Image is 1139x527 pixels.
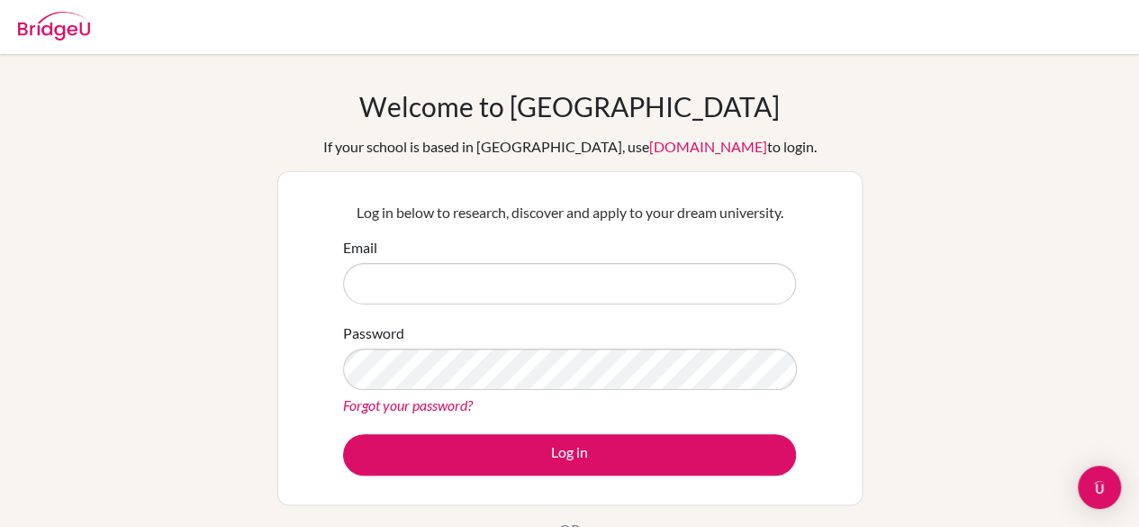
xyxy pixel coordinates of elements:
[18,12,90,41] img: Bridge-U
[343,237,377,259] label: Email
[343,202,796,223] p: Log in below to research, discover and apply to your dream university.
[649,138,767,155] a: [DOMAIN_NAME]
[343,434,796,476] button: Log in
[323,136,817,158] div: If your school is based in [GEOGRAPHIC_DATA], use to login.
[343,396,473,413] a: Forgot your password?
[359,90,780,123] h1: Welcome to [GEOGRAPHIC_DATA]
[343,323,404,344] label: Password
[1078,466,1121,509] div: Open Intercom Messenger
